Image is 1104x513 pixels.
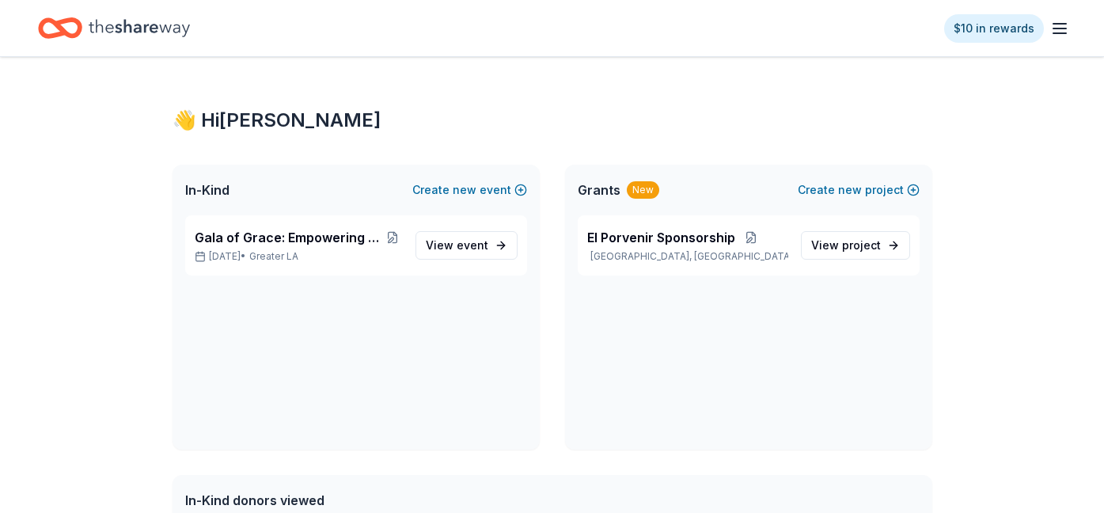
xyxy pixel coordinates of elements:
[415,231,518,260] a: View event
[195,228,384,247] span: Gala of Grace: Empowering Futures for El Porvenir
[195,250,403,263] p: [DATE] •
[578,180,620,199] span: Grants
[412,180,527,199] button: Createnewevent
[842,238,881,252] span: project
[798,180,920,199] button: Createnewproject
[185,180,230,199] span: In-Kind
[587,250,788,263] p: [GEOGRAPHIC_DATA], [GEOGRAPHIC_DATA]
[38,9,190,47] a: Home
[838,180,862,199] span: new
[627,181,659,199] div: New
[426,236,488,255] span: View
[185,491,538,510] div: In-Kind donors viewed
[944,14,1044,43] a: $10 in rewards
[173,108,932,133] div: 👋 Hi [PERSON_NAME]
[587,228,735,247] span: El Porvenir Sponsorship
[801,231,910,260] a: View project
[453,180,476,199] span: new
[811,236,881,255] span: View
[457,238,488,252] span: event
[249,250,298,263] span: Greater LA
